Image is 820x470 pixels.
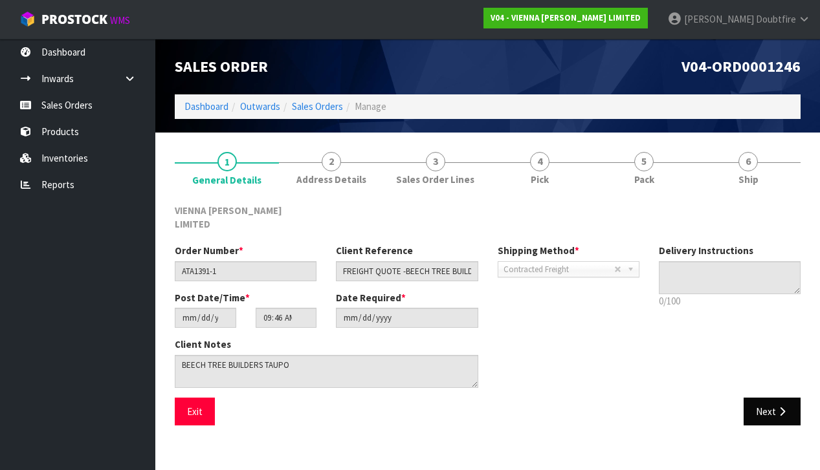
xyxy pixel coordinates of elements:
label: Client Reference [336,244,413,257]
strong: V04 - VIENNA [PERSON_NAME] LIMITED [491,12,641,23]
a: Dashboard [184,100,228,112]
img: cube-alt.png [19,11,36,27]
label: Date Required [336,291,406,304]
input: Order Number [175,261,316,281]
span: 5 [634,152,654,171]
span: Manage [355,100,386,112]
span: 1 [217,152,237,171]
span: Sales Order [175,56,268,76]
span: Contracted Freight [504,262,614,277]
span: [PERSON_NAME] [684,13,754,25]
span: General Details [192,173,261,187]
span: 6 [738,152,758,171]
button: Exit [175,398,215,425]
span: 2 [322,152,341,171]
span: Pack [634,173,654,186]
label: Post Date/Time [175,291,250,304]
button: Next [744,398,801,425]
span: Sales Order Lines [396,173,474,186]
span: Address Details [296,173,366,186]
a: Outwards [240,100,280,112]
a: Sales Orders [292,100,343,112]
span: V04-ORD0001246 [681,56,801,76]
span: General Details [175,194,801,436]
span: VIENNA [PERSON_NAME] LIMITED [175,204,282,230]
span: 3 [426,152,445,171]
span: Ship [738,173,759,186]
span: ProStock [41,11,107,28]
label: Delivery Instructions [659,244,753,257]
label: Shipping Method [498,244,579,257]
p: 0/100 [659,294,801,308]
label: Order Number [175,244,243,257]
span: 4 [530,152,549,171]
span: Pick [531,173,549,186]
span: Doubtfire [756,13,796,25]
small: WMS [110,14,130,27]
label: Client Notes [175,337,231,351]
input: Client Reference [336,261,478,281]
